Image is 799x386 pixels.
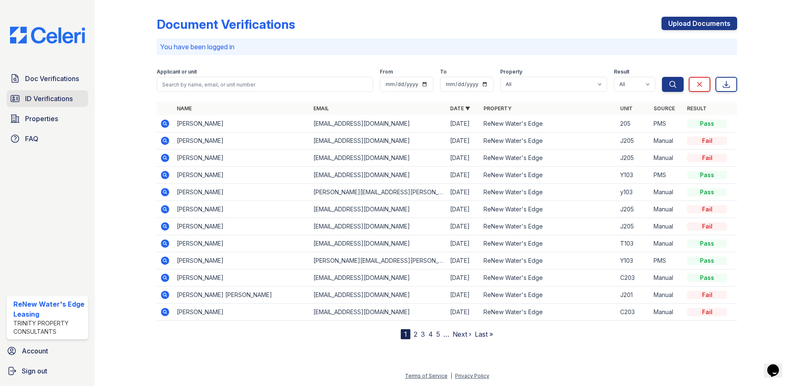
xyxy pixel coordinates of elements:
[475,330,493,338] a: Last »
[662,17,737,30] a: Upload Documents
[7,70,88,87] a: Doc Verifications
[617,252,650,269] td: Y103
[500,69,522,75] label: Property
[3,343,92,359] a: Account
[173,167,310,184] td: [PERSON_NAME]
[617,287,650,304] td: J201
[310,235,447,252] td: [EMAIL_ADDRESS][DOMAIN_NAME]
[687,256,727,265] div: Pass
[450,105,470,112] a: Date ▼
[650,167,684,184] td: PMS
[447,201,480,218] td: [DATE]
[617,304,650,321] td: C203
[157,17,295,32] div: Document Verifications
[650,269,684,287] td: Manual
[687,171,727,179] div: Pass
[160,42,734,52] p: You have been logged in
[650,150,684,167] td: Manual
[447,218,480,235] td: [DATE]
[617,115,650,132] td: 205
[440,69,447,75] label: To
[3,27,92,43] img: CE_Logo_Blue-a8612792a0a2168367f1c8372b55b34899dd931a85d93a1a3d3e32e68fde9ad4.png
[25,94,73,104] span: ID Verifications
[173,201,310,218] td: [PERSON_NAME]
[617,235,650,252] td: T103
[687,274,727,282] div: Pass
[310,269,447,287] td: [EMAIL_ADDRESS][DOMAIN_NAME]
[450,373,452,379] div: |
[173,184,310,201] td: [PERSON_NAME]
[687,154,727,162] div: Fail
[313,105,329,112] a: Email
[687,137,727,145] div: Fail
[650,235,684,252] td: Manual
[173,269,310,287] td: [PERSON_NAME]
[7,130,88,147] a: FAQ
[483,105,511,112] a: Property
[173,235,310,252] td: [PERSON_NAME]
[447,252,480,269] td: [DATE]
[7,110,88,127] a: Properties
[3,363,92,379] a: Sign out
[480,132,617,150] td: ReNew Water's Edge
[447,115,480,132] td: [DATE]
[310,150,447,167] td: [EMAIL_ADDRESS][DOMAIN_NAME]
[650,184,684,201] td: Manual
[480,184,617,201] td: ReNew Water's Edge
[620,105,633,112] a: Unit
[428,330,433,338] a: 4
[310,201,447,218] td: [EMAIL_ADDRESS][DOMAIN_NAME]
[22,366,47,376] span: Sign out
[157,69,197,75] label: Applicant or unit
[310,304,447,321] td: [EMAIL_ADDRESS][DOMAIN_NAME]
[650,115,684,132] td: PMS
[310,167,447,184] td: [EMAIL_ADDRESS][DOMAIN_NAME]
[614,69,629,75] label: Result
[447,150,480,167] td: [DATE]
[447,184,480,201] td: [DATE]
[310,184,447,201] td: [PERSON_NAME][EMAIL_ADDRESS][PERSON_NAME][PERSON_NAME][DOMAIN_NAME]
[480,167,617,184] td: ReNew Water's Edge
[650,218,684,235] td: Manual
[310,132,447,150] td: [EMAIL_ADDRESS][DOMAIN_NAME]
[687,222,727,231] div: Fail
[157,77,373,92] input: Search by name, email, or unit number
[687,188,727,196] div: Pass
[650,304,684,321] td: Manual
[436,330,440,338] a: 5
[447,132,480,150] td: [DATE]
[173,287,310,304] td: [PERSON_NAME] [PERSON_NAME]
[447,235,480,252] td: [DATE]
[447,269,480,287] td: [DATE]
[617,167,650,184] td: Y103
[443,329,449,339] span: …
[617,150,650,167] td: J205
[405,373,448,379] a: Terms of Service
[480,218,617,235] td: ReNew Water's Edge
[650,287,684,304] td: Manual
[25,114,58,124] span: Properties
[617,184,650,201] td: y103
[687,119,727,128] div: Pass
[480,235,617,252] td: ReNew Water's Edge
[13,319,85,336] div: Trinity Property Consultants
[25,74,79,84] span: Doc Verifications
[617,269,650,287] td: C203
[173,218,310,235] td: [PERSON_NAME]
[650,132,684,150] td: Manual
[480,252,617,269] td: ReNew Water's Edge
[310,287,447,304] td: [EMAIL_ADDRESS][DOMAIN_NAME]
[177,105,192,112] a: Name
[480,201,617,218] td: ReNew Water's Edge
[25,134,38,144] span: FAQ
[650,252,684,269] td: PMS
[173,115,310,132] td: [PERSON_NAME]
[447,287,480,304] td: [DATE]
[7,90,88,107] a: ID Verifications
[617,132,650,150] td: J205
[480,304,617,321] td: ReNew Water's Edge
[173,150,310,167] td: [PERSON_NAME]
[173,304,310,321] td: [PERSON_NAME]
[310,252,447,269] td: [PERSON_NAME][EMAIL_ADDRESS][PERSON_NAME][PERSON_NAME][DOMAIN_NAME]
